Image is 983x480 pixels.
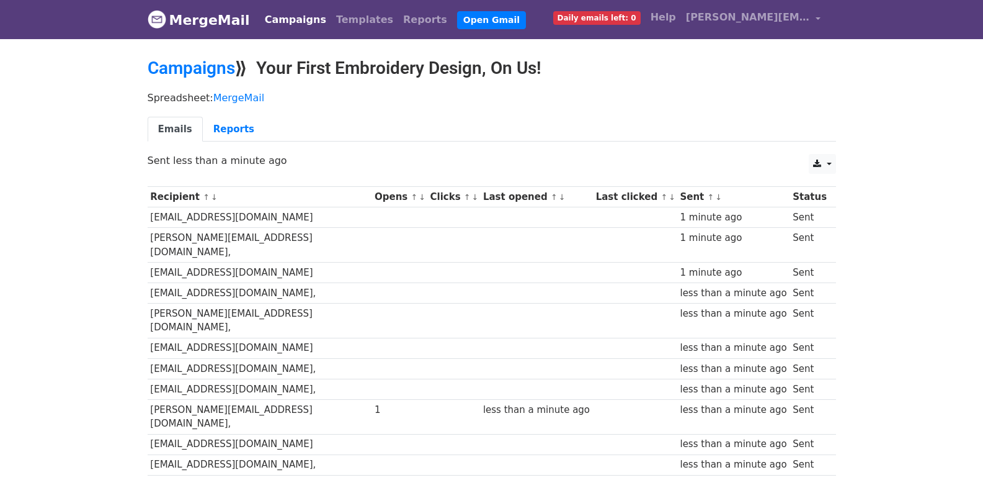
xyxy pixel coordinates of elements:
[790,338,829,358] td: Sent
[680,458,786,472] div: less than a minute ago
[148,455,372,475] td: [EMAIL_ADDRESS][DOMAIN_NAME],
[211,192,218,202] a: ↓
[148,207,372,228] td: [EMAIL_ADDRESS][DOMAIN_NAME]
[148,228,372,263] td: [PERSON_NAME][EMAIL_ADDRESS][DOMAIN_NAME],
[203,192,210,202] a: ↑
[464,192,471,202] a: ↑
[680,307,786,321] div: less than a minute ago
[398,7,452,32] a: Reports
[593,187,677,207] th: Last clicked
[680,362,786,376] div: less than a minute ago
[790,187,829,207] th: Status
[680,211,786,225] div: 1 minute ago
[790,379,829,399] td: Sent
[375,403,424,417] div: 1
[457,11,526,29] a: Open Gmail
[708,192,714,202] a: ↑
[148,187,372,207] th: Recipient
[661,192,667,202] a: ↑
[790,434,829,455] td: Sent
[790,399,829,434] td: Sent
[148,338,372,358] td: [EMAIL_ADDRESS][DOMAIN_NAME]
[148,7,250,33] a: MergeMail
[203,117,265,142] a: Reports
[148,58,836,79] h2: ⟫ Your First Embroidery Design, On Us!
[559,192,566,202] a: ↓
[148,358,372,379] td: [EMAIL_ADDRESS][DOMAIN_NAME],
[680,437,786,451] div: less than a minute ago
[148,304,372,338] td: [PERSON_NAME][EMAIL_ADDRESS][DOMAIN_NAME],
[148,379,372,399] td: [EMAIL_ADDRESS][DOMAIN_NAME],
[148,283,372,303] td: [EMAIL_ADDRESS][DOMAIN_NAME],
[148,91,836,104] p: Spreadsheet:
[790,304,829,338] td: Sent
[148,399,372,434] td: [PERSON_NAME][EMAIL_ADDRESS][DOMAIN_NAME],
[790,228,829,263] td: Sent
[213,92,264,104] a: MergeMail
[681,5,826,34] a: [PERSON_NAME][EMAIL_ADDRESS][DOMAIN_NAME]
[260,7,331,32] a: Campaigns
[148,58,235,78] a: Campaigns
[472,192,479,202] a: ↓
[680,341,786,355] div: less than a minute ago
[148,434,372,455] td: [EMAIL_ADDRESS][DOMAIN_NAME]
[790,262,829,283] td: Sent
[427,187,480,207] th: Clicks
[551,192,558,202] a: ↑
[790,455,829,475] td: Sent
[715,192,722,202] a: ↓
[646,5,681,30] a: Help
[419,192,425,202] a: ↓
[331,7,398,32] a: Templates
[677,187,790,207] th: Sent
[686,10,810,25] span: [PERSON_NAME][EMAIL_ADDRESS][DOMAIN_NAME]
[790,283,829,303] td: Sent
[790,207,829,228] td: Sent
[680,286,786,301] div: less than a minute ago
[669,192,675,202] a: ↓
[680,403,786,417] div: less than a minute ago
[548,5,646,30] a: Daily emails left: 0
[371,187,427,207] th: Opens
[480,187,593,207] th: Last opened
[790,358,829,379] td: Sent
[680,383,786,397] div: less than a minute ago
[680,266,786,280] div: 1 minute ago
[148,10,166,29] img: MergeMail logo
[680,231,786,245] div: 1 minute ago
[148,117,203,142] a: Emails
[148,154,836,167] p: Sent less than a minute ago
[148,262,372,283] td: [EMAIL_ADDRESS][DOMAIN_NAME]
[411,192,417,202] a: ↑
[483,403,590,417] div: less than a minute ago
[553,11,641,25] span: Daily emails left: 0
